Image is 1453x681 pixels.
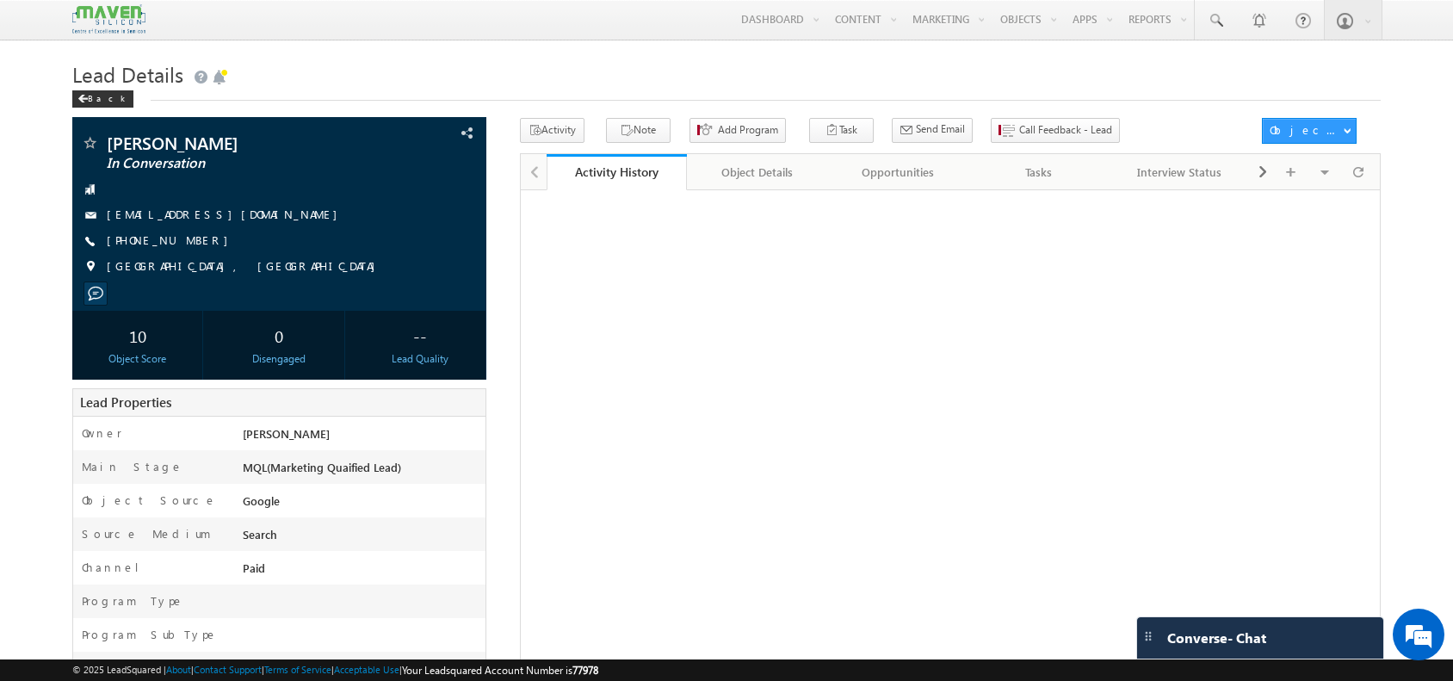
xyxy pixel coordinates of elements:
div: Google [238,492,485,517]
a: Object Details [687,154,828,190]
span: Lead Details [72,60,183,88]
div: Search [238,526,485,550]
span: Call Feedback - Lead [1019,122,1112,138]
div: Back [72,90,133,108]
label: Program Type [82,593,184,609]
div: Interview Status [1123,162,1235,183]
span: Add Program [718,122,778,138]
a: Interview Status [1110,154,1251,190]
a: Contact Support [194,664,262,675]
span: In Conversation [107,155,364,172]
div: Lead Quality [360,351,481,367]
div: Activity History [560,164,675,180]
div: Opportunities [842,162,954,183]
div: -- [360,319,481,351]
div: Paid [238,560,485,584]
label: Channel [82,560,152,575]
span: Converse - Chat [1167,630,1266,646]
label: Program SubType [82,627,218,642]
div: Tasks [982,162,1094,183]
button: Note [606,118,671,143]
label: Main Stage [82,459,183,474]
span: [PHONE_NUMBER] [107,232,237,250]
a: About [166,664,191,675]
button: Object Actions [1262,118,1357,144]
div: 0 [219,319,340,351]
button: Call Feedback - Lead [991,118,1120,143]
button: Activity [520,118,584,143]
div: Object Details [701,162,813,183]
a: Acceptable Use [334,664,399,675]
span: © 2025 LeadSquared | | | | | [72,662,598,678]
a: [EMAIL_ADDRESS][DOMAIN_NAME] [107,207,346,221]
a: Opportunities [828,154,969,190]
img: Custom Logo [72,4,145,34]
div: Disengaged [219,351,340,367]
button: Task [809,118,874,143]
span: [PERSON_NAME] [243,426,330,441]
div: Object Score [77,351,198,367]
span: [GEOGRAPHIC_DATA], [GEOGRAPHIC_DATA] [107,258,384,275]
label: Source Medium [82,526,211,542]
label: Object Source [82,492,217,508]
img: carter-drag [1141,629,1155,643]
div: MQL(Marketing Quaified Lead) [238,459,485,483]
a: Back [72,90,142,104]
button: Add Program [689,118,786,143]
div: Object Actions [1270,122,1343,138]
span: Your Leadsquared Account Number is [402,664,598,677]
label: Owner [82,425,122,441]
span: Lead Properties [80,393,171,411]
div: 10 [77,319,198,351]
span: Send Email [916,121,965,137]
a: Terms of Service [264,664,331,675]
button: Send Email [892,118,973,143]
a: Tasks [968,154,1110,190]
span: [PERSON_NAME] [107,134,364,152]
a: Activity History [547,154,688,190]
span: 77978 [572,664,598,677]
